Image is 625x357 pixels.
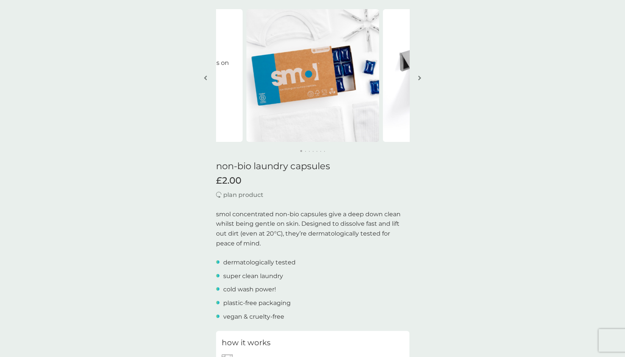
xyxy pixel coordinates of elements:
[418,75,421,81] img: right-arrow.svg
[223,312,284,322] p: vegan & cruelty-free
[216,161,409,172] h1: non-bio laundry capsules
[223,190,263,200] p: plan product
[223,285,276,294] p: cold wash power!
[204,75,207,81] img: left-arrow.svg
[222,337,271,349] h3: how it works
[216,175,241,186] span: £2.00
[223,258,296,267] p: dermatologically tested
[223,271,283,281] p: super clean laundry
[216,209,409,248] p: smol concentrated non-bio capsules give a deep down clean whilst being gentle on skin. Designed t...
[223,298,291,308] p: plastic-free packaging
